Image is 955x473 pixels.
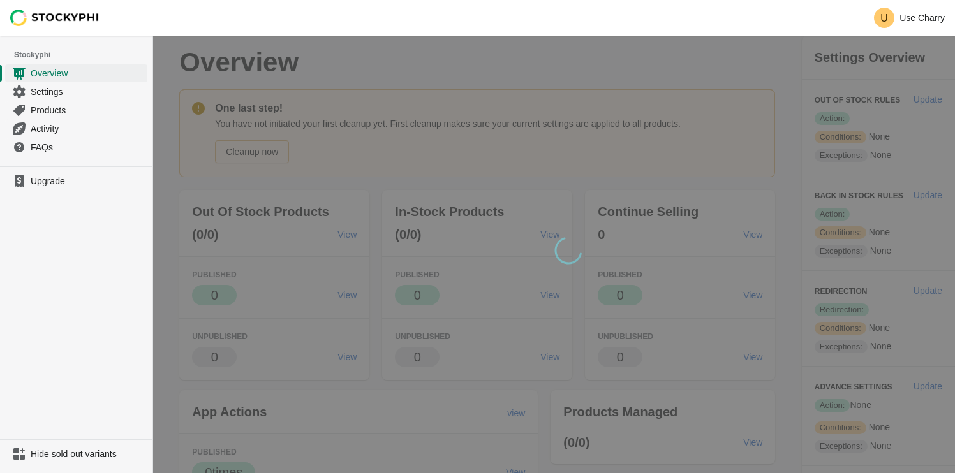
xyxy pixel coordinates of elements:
text: U [880,13,888,24]
img: Stockyphi [10,10,100,26]
a: Settings [5,82,147,101]
span: Hide sold out variants [31,448,145,460]
span: Activity [31,122,145,135]
span: Settings [31,85,145,98]
span: Products [31,104,145,117]
a: Upgrade [5,172,147,190]
span: Avatar with initials U [874,8,894,28]
a: Hide sold out variants [5,445,147,463]
span: Upgrade [31,175,145,187]
a: Activity [5,119,147,138]
span: FAQs [31,141,145,154]
a: Overview [5,64,147,82]
p: Use Charry [899,13,945,23]
span: Overview [31,67,145,80]
a: Products [5,101,147,119]
a: FAQs [5,138,147,156]
button: Avatar with initials UUse Charry [869,5,950,31]
span: Stockyphi [14,48,152,61]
